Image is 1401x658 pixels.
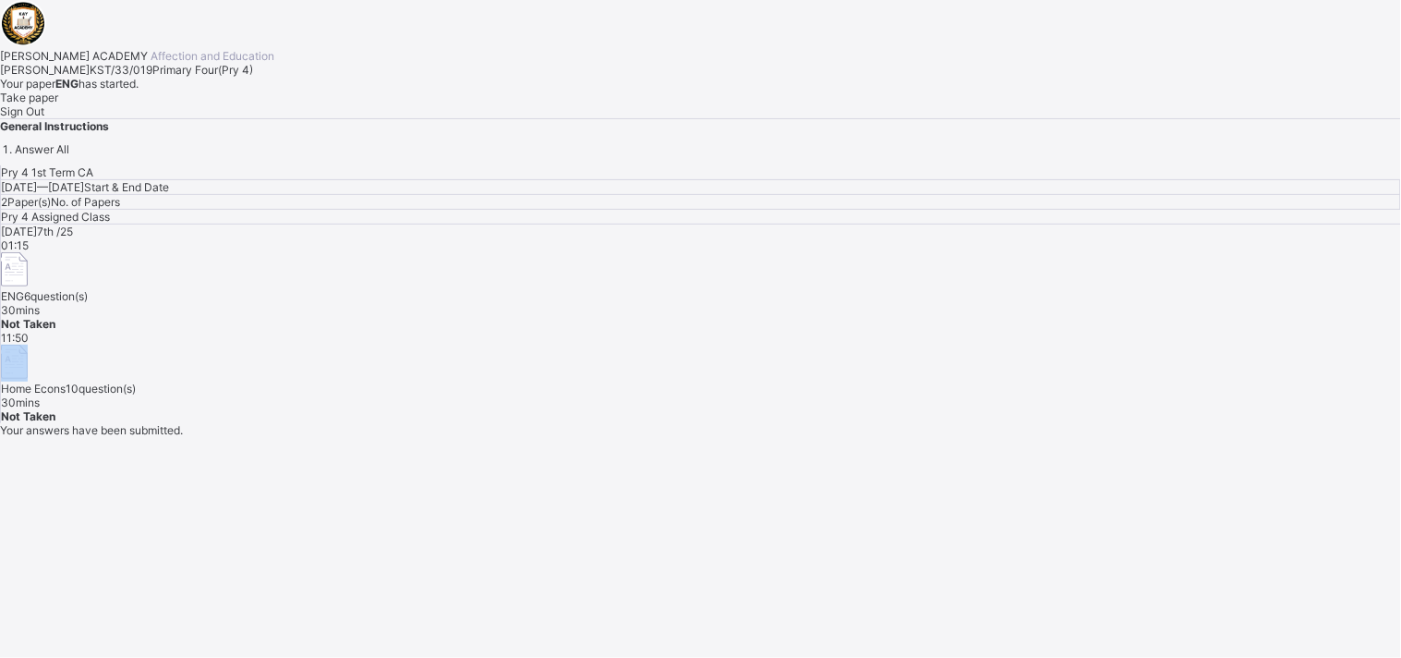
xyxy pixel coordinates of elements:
span: 01:15 [1,238,29,252]
span: Answer All [15,142,69,156]
img: take_paper.cd97e1aca70de81545fe8e300f84619e.svg [1,345,28,379]
span: KST/33/019 [90,63,152,77]
span: 10 question(s) [66,382,136,396]
span: Assigned Class [31,210,110,224]
b: ENG [55,77,79,91]
span: Primary Four ( Pry 4 ) [152,63,253,77]
span: 2 Paper(s) [1,195,51,209]
span: [DATE] — [DATE] [1,180,84,194]
span: Start & End Date [84,180,169,194]
span: ENG [1,289,24,303]
span: No. of Papers [51,195,120,209]
span: Not Taken [1,409,55,423]
img: take_paper.cd97e1aca70de81545fe8e300f84619e.svg [1,252,28,286]
span: Home Econs [1,382,66,396]
span: 30 mins [1,396,40,409]
span: Pry 4 1st Term CA [1,165,93,179]
span: 6 question(s) [24,289,88,303]
span: Affection and Education [148,49,274,63]
span: [DATE] 7th /25 [1,225,73,238]
span: 30 mins [1,303,40,317]
span: 11:50 [1,331,29,345]
span: Pry 4 [1,210,31,224]
span: Not Taken [1,317,55,331]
